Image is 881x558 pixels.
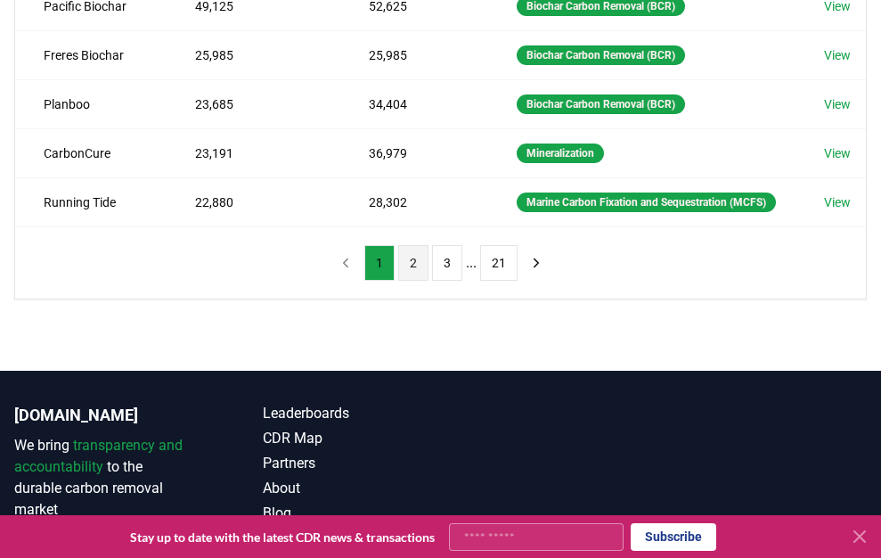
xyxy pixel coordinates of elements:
div: Mineralization [517,144,604,163]
td: 34,404 [340,79,488,128]
button: next page [521,245,551,281]
a: Blog [263,503,440,524]
td: 25,985 [167,30,340,79]
p: [DOMAIN_NAME] [14,403,192,428]
a: Partners [263,453,440,474]
a: About [263,478,440,499]
td: 36,979 [340,128,488,177]
td: 28,302 [340,177,488,226]
a: View [824,144,851,162]
div: Biochar Carbon Removal (BCR) [517,94,685,114]
div: Biochar Carbon Removal (BCR) [517,45,685,65]
button: 2 [398,245,428,281]
p: We bring to the durable carbon removal market [14,435,192,521]
td: 23,685 [167,79,340,128]
td: 23,191 [167,128,340,177]
a: View [824,193,851,211]
button: 1 [364,245,395,281]
td: 22,880 [167,177,340,226]
span: transparency and accountability [14,437,183,475]
td: Planboo [15,79,167,128]
button: 21 [480,245,518,281]
a: CDR Map [263,428,440,449]
a: View [824,95,851,113]
td: 25,985 [340,30,488,79]
div: Marine Carbon Fixation and Sequestration (MCFS) [517,193,776,212]
td: Freres Biochar [15,30,167,79]
li: ... [466,252,477,274]
a: Leaderboards [263,403,440,424]
td: CarbonCure [15,128,167,177]
button: 3 [432,245,462,281]
td: Running Tide [15,177,167,226]
a: View [824,46,851,64]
